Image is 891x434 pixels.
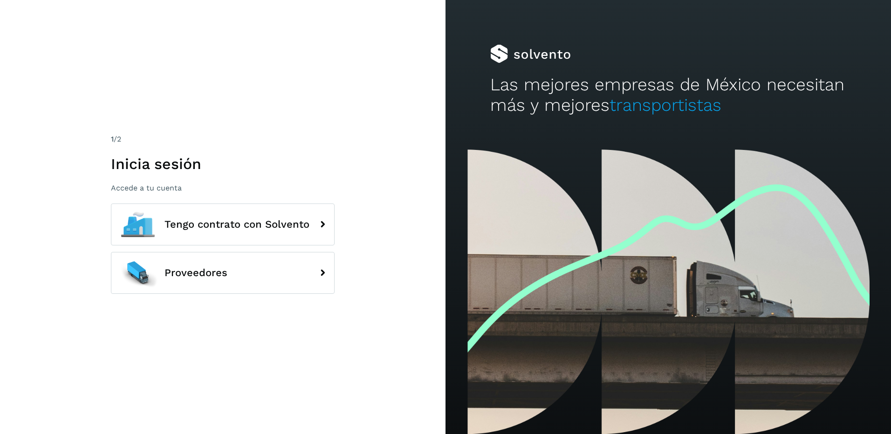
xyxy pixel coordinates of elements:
[111,134,335,145] div: /2
[111,155,335,173] h1: Inicia sesión
[111,203,335,245] button: Tengo contrato con Solvento
[610,95,721,115] span: transportistas
[111,135,114,143] span: 1
[490,75,847,116] h2: Las mejores empresas de México necesitan más y mejores
[164,267,227,278] span: Proveedores
[164,219,309,230] span: Tengo contrato con Solvento
[111,183,335,192] p: Accede a tu cuenta
[111,252,335,294] button: Proveedores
